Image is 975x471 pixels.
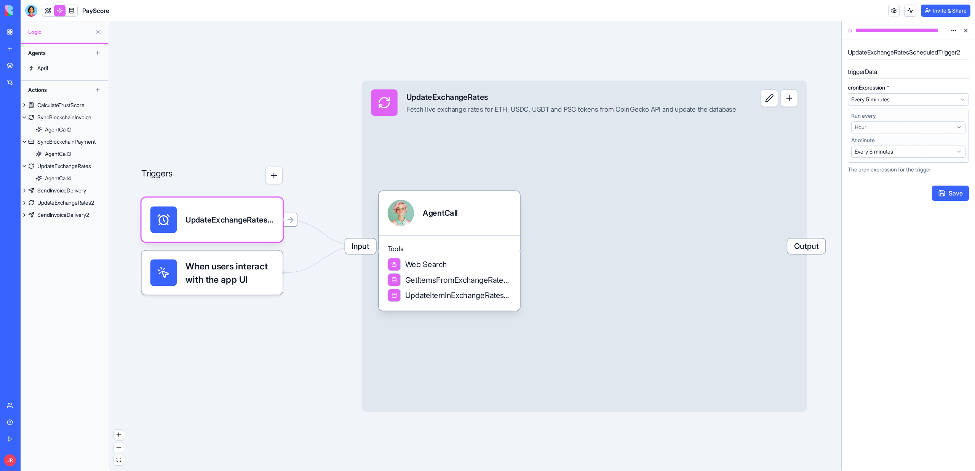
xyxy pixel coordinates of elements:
div: SyncBlockchainPayment [37,138,96,146]
span: PayScore [82,6,109,15]
div: UpdateExchangeRates [37,162,91,170]
span: Input [345,239,376,254]
a: UpdateExchangeRates2 [21,197,108,209]
button: Save [932,186,969,201]
div: The cron expression for the trigger [848,166,969,173]
div: AgentCall [423,208,457,219]
a: April [21,62,108,74]
span: Tools [388,245,511,253]
div: SendInvoiceDelivery2 [37,211,89,219]
a: UpdateExchangeRates [21,160,108,172]
div: Fetch live exchange rates for ETH, USDC, USDT and PSC tokens from CoinGecko API and update the da... [406,105,736,114]
div: AgentCall3 [45,150,71,158]
button: fit view [114,455,124,465]
div: UpdateExchangeRatesScheduledTrigger [185,214,274,225]
h5: triggerData [848,67,969,76]
div: Triggers [141,131,283,295]
span: When users interact with the app UI [185,260,274,286]
button: Invite & Share [921,5,970,17]
span: Output [787,239,825,254]
div: UpdateExchangeRates2 [37,199,94,207]
span: Web Search [405,259,447,270]
button: Select minute [851,146,965,158]
a: AgentCall3 [21,148,108,160]
a: SyncBlockchainInvoice [21,111,108,123]
div: Actions [24,84,85,96]
div: CalculateTrustScore [37,101,85,109]
h5: UpdateExchangeRatesScheduledTrigger2 [848,48,969,57]
span: cronExpression [848,85,885,90]
label: Run every [851,112,965,120]
a: AgentCall2 [21,123,108,136]
img: logo [5,5,53,16]
div: UpdateExchangeRatesScheduledTrigger [141,198,283,242]
button: zoom in [114,430,124,440]
a: AgentCall4 [21,172,108,184]
g: Edge from 68af3471a1e56d35c0316f00 to 68af3442b374c57a80893511 [285,219,360,246]
div: Agents [24,47,85,59]
div: SendInvoiceDelivery [37,187,86,194]
button: Select preset schedule [848,93,969,106]
div: UpdateExchangeRates [406,91,736,103]
div: When users interact with the app UI [141,251,283,295]
a: CalculateTrustScore [21,99,108,111]
div: InputUpdateExchangeRatesFetch live exchange rates for ETH, USDC, USDT and PSC tokens from CoinGec... [362,80,807,412]
span: JR [4,454,16,466]
div: SyncBlockchainInvoice [37,114,91,121]
a: SendInvoiceDelivery [21,184,108,197]
span: UpdateItemInExchangeRatesTable [405,290,511,301]
div: April [37,64,48,72]
label: At minute [851,136,965,144]
button: zoom out [114,442,124,453]
p: Triggers [141,167,173,184]
button: Select frequency [851,121,965,133]
a: SendInvoiceDelivery2 [21,209,108,221]
g: Edge from UI_TRIGGERS to 68af3442b374c57a80893511 [285,246,360,273]
a: SyncBlockchainPayment [21,136,108,148]
div: AgentCallToolsWeb SearchGetItemsFromExchangeRatesTableUpdateItemInExchangeRatesTable [379,191,520,311]
span: GetItemsFromExchangeRatesTable [405,274,511,285]
div: AgentCall2 [45,126,71,133]
div: AgentCall4 [45,175,71,182]
span: Logic [28,28,92,36]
